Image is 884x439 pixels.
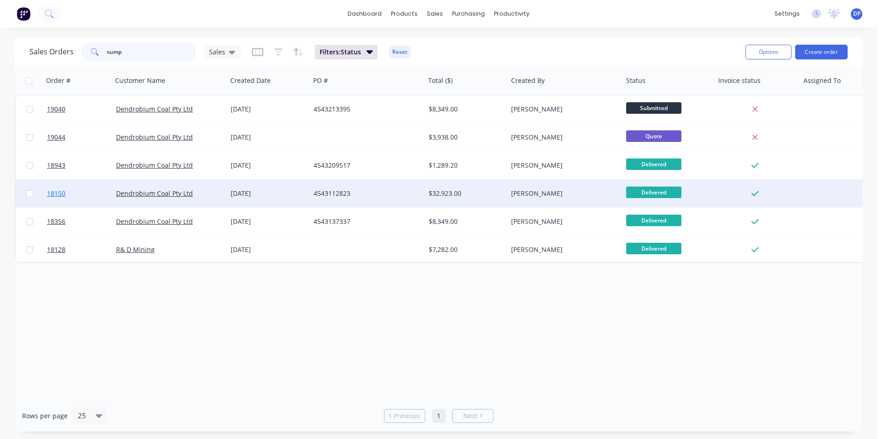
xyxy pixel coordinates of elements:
a: 18128 [47,236,116,263]
div: $8,349.00 [429,105,500,114]
a: 19044 [47,123,116,151]
ul: Pagination [380,409,497,423]
div: Status [626,76,646,85]
span: Quote [626,130,681,142]
div: [PERSON_NAME] [511,189,613,198]
a: Previous page [384,411,425,421]
div: Order # [46,76,70,85]
input: Search... [107,43,197,61]
div: Total ($) [428,76,453,85]
div: 4543112823 [314,189,416,198]
span: 18356 [47,217,65,226]
a: R& D Mining [116,245,155,254]
a: Dendrobium Coal Pty Ltd [116,105,193,113]
a: Page 1 is your current page [432,409,446,423]
span: 19040 [47,105,65,114]
a: 18150 [47,180,116,207]
div: [PERSON_NAME] [511,105,613,114]
div: 4543213395 [314,105,416,114]
div: $7,282.00 [429,245,500,254]
a: Dendrobium Coal Pty Ltd [116,189,193,198]
a: 18356 [47,208,116,235]
a: 19040 [47,95,116,123]
span: 18128 [47,245,65,254]
div: Created By [511,76,545,85]
button: Reset [389,46,411,59]
span: Filters: Status [320,47,361,57]
div: Customer Name [115,76,165,85]
h1: Sales Orders [29,47,74,56]
a: dashboard [343,7,386,21]
div: settings [770,7,804,21]
div: [DATE] [231,105,306,114]
div: 4543209517 [314,161,416,170]
a: Dendrobium Coal Pty Ltd [116,161,193,170]
div: [DATE] [231,161,306,170]
span: DP [853,10,861,18]
div: 4543137337 [314,217,416,226]
div: [DATE] [231,133,306,142]
a: Next page [453,411,493,421]
div: $3,938.00 [429,133,500,142]
a: Dendrobium Coal Pty Ltd [116,217,193,226]
div: [DATE] [231,217,306,226]
div: productivity [489,7,534,21]
span: 18150 [47,189,65,198]
div: Assigned To [803,76,841,85]
div: sales [422,7,448,21]
div: [PERSON_NAME] [511,245,613,254]
div: purchasing [448,7,489,21]
span: 19044 [47,133,65,142]
div: [PERSON_NAME] [511,217,613,226]
button: Filters:Status [315,45,378,59]
span: Next [463,411,477,421]
span: 18943 [47,161,65,170]
span: Sales [209,47,225,57]
span: Delivered [626,243,681,254]
div: $1,289.20 [429,161,500,170]
div: [PERSON_NAME] [511,133,613,142]
div: products [386,7,422,21]
a: 18943 [47,152,116,179]
div: Invoice status [718,76,761,85]
div: [DATE] [231,245,306,254]
div: PO # [313,76,328,85]
button: Create order [795,45,848,59]
div: Created Date [230,76,271,85]
button: Options [745,45,791,59]
span: Submitted [626,102,681,114]
img: Factory [17,7,30,21]
span: Delivered [626,158,681,170]
div: $8,349.00 [429,217,500,226]
div: [PERSON_NAME] [511,161,613,170]
span: Delivered [626,215,681,226]
span: Previous [394,411,420,421]
span: Delivered [626,187,681,198]
span: Rows per page [22,411,68,421]
div: [DATE] [231,189,306,198]
a: Dendrobium Coal Pty Ltd [116,133,193,141]
div: $32,923.00 [429,189,500,198]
